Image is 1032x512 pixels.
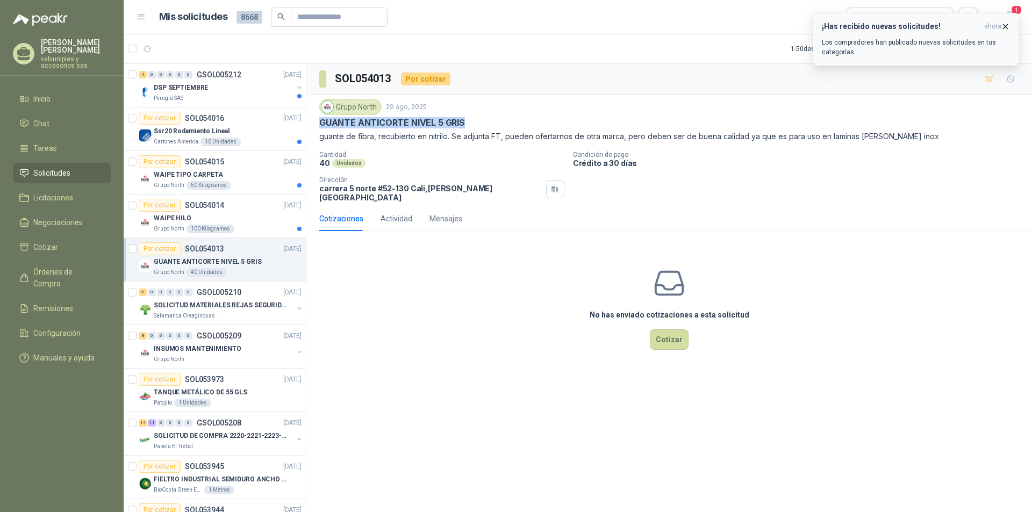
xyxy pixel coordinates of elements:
[154,94,183,103] p: Perugia SAS
[319,131,1019,142] p: guante de fibra, recubierto en nitrilo. Se adjunta FT, pueden ofertarnos de otra marca, pero debe...
[185,201,224,209] p: SOL054014
[319,176,542,184] p: Dirección
[321,101,333,113] img: Company Logo
[13,89,111,109] a: Inicio
[139,155,181,168] div: Por cotizar
[283,113,302,124] p: [DATE]
[283,287,302,298] p: [DATE]
[319,158,330,168] p: 40
[157,419,165,427] div: 0
[33,266,101,290] span: Órdenes de Compra
[175,71,183,78] div: 0
[124,238,306,282] a: Por cotizarSOL054013[DATE] Company LogoGUANTE ANTICORTE NIVEL 5 GRISGrupo North40 Unidades
[187,225,234,233] div: 100 Kilogramos
[154,300,288,311] p: SOLICITUD MATERIALES REJAS SEGURIDAD - OFICINA
[175,332,183,340] div: 0
[139,373,181,386] div: Por cotizar
[154,399,172,407] p: Patojito
[154,257,262,267] p: GUANTE ANTICORTE NIVEL 5 GRIS
[139,460,181,473] div: Por cotizar
[13,298,111,319] a: Remisiones
[139,129,152,142] img: Company Logo
[13,323,111,343] a: Configuración
[139,259,152,272] img: Company Logo
[139,199,181,212] div: Por cotizar
[13,348,111,368] a: Manuales y ayuda
[157,71,165,78] div: 0
[148,419,156,427] div: 11
[139,303,152,316] img: Company Logo
[791,40,861,57] div: 1 - 50 de 6088
[154,213,191,223] p: WAIPE HILO
[33,352,95,364] span: Manuales y ayuda
[185,158,224,165] p: SOL054015
[184,71,192,78] div: 0
[283,244,302,254] p: [DATE]
[139,289,147,296] div: 5
[13,212,111,233] a: Negociaciones
[157,289,165,296] div: 0
[174,399,211,407] div: 1 Unidades
[386,102,427,112] p: 29 ago, 2025
[283,461,302,472] p: [DATE]
[236,11,262,24] span: 8668
[283,157,302,167] p: [DATE]
[148,332,156,340] div: 0
[157,332,165,340] div: 0
[159,9,228,25] h1: Mis solicitudes
[33,327,81,339] span: Configuración
[185,114,224,122] p: SOL054016
[166,332,174,340] div: 0
[33,93,51,105] span: Inicio
[139,347,152,359] img: Company Logo
[200,138,241,146] div: 10 Unidades
[573,158,1028,168] p: Crédito a 30 días
[429,213,462,225] div: Mensajes
[13,113,111,134] a: Chat
[204,486,234,494] div: 1 Metros
[139,477,152,490] img: Company Logo
[175,289,183,296] div: 0
[41,39,111,54] p: [PERSON_NAME] [PERSON_NAME]
[154,170,223,180] p: WAIPE TIPO CARPETA
[33,302,73,314] span: Remisiones
[197,419,241,427] p: GSOL005208
[33,241,58,253] span: Cotizar
[154,268,184,277] p: Grupo North
[124,194,306,238] a: Por cotizarSOL054014[DATE] Company LogoWAIPE HILOGrupo North100 Kilogramos
[650,329,689,350] button: Cotizar
[185,463,224,470] p: SOL053945
[185,376,224,383] p: SOL053973
[139,68,304,103] a: 4 0 0 0 0 0 GSOL005212[DATE] Company LogoDSP SEPTIEMBREPerugia SAS
[335,70,392,87] h3: SOL054013
[166,419,174,427] div: 0
[124,107,306,151] a: Por cotizarSOL054016[DATE] Company LogoSsr20 Rodamiento LinealCartones America10 Unidades
[822,38,1010,57] p: Los compradores han publicado nuevas solicitudes en tus categorías.
[197,332,241,340] p: GSOL005209
[139,71,147,78] div: 4
[154,181,184,190] p: Grupo North
[13,138,111,158] a: Tareas
[148,289,156,296] div: 0
[33,217,83,228] span: Negociaciones
[813,13,1019,66] button: ¡Has recibido nuevas solicitudes!ahora Los compradores han publicado nuevas solicitudes en tus ca...
[33,142,57,154] span: Tareas
[166,71,174,78] div: 0
[984,22,1001,31] span: ahora
[319,99,382,115] div: Grupo North
[154,312,221,320] p: Salamanca Oleaginosas SAS
[154,344,241,354] p: INSUMOS MANTENIMIENTO
[175,419,183,427] div: 0
[33,118,49,129] span: Chat
[1010,5,1022,15] span: 1
[41,56,111,69] p: valvuniples y accesorios sas
[319,213,363,225] div: Cotizaciones
[154,431,288,441] p: SOLICITUD DE COMPRA 2220-2221-2223-2224
[822,22,980,31] h3: ¡Has recibido nuevas solicitudes!
[381,213,412,225] div: Actividad
[139,172,152,185] img: Company Logo
[184,419,192,427] div: 0
[13,13,68,26] img: Logo peakr
[166,289,174,296] div: 0
[187,181,231,190] div: 50 Kilogramos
